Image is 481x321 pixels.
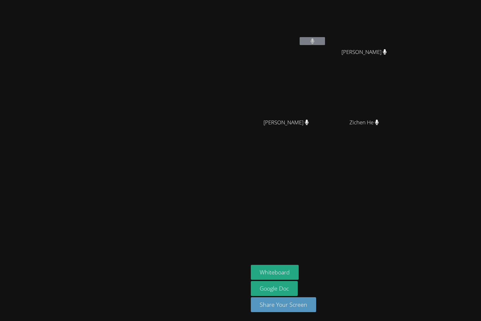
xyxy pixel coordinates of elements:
[349,118,379,127] span: Zichen He
[251,281,298,296] a: Google Doc
[341,48,387,57] span: [PERSON_NAME]
[251,297,316,312] button: Share Your Screen
[251,265,299,280] button: Whiteboard
[263,118,309,127] span: [PERSON_NAME]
